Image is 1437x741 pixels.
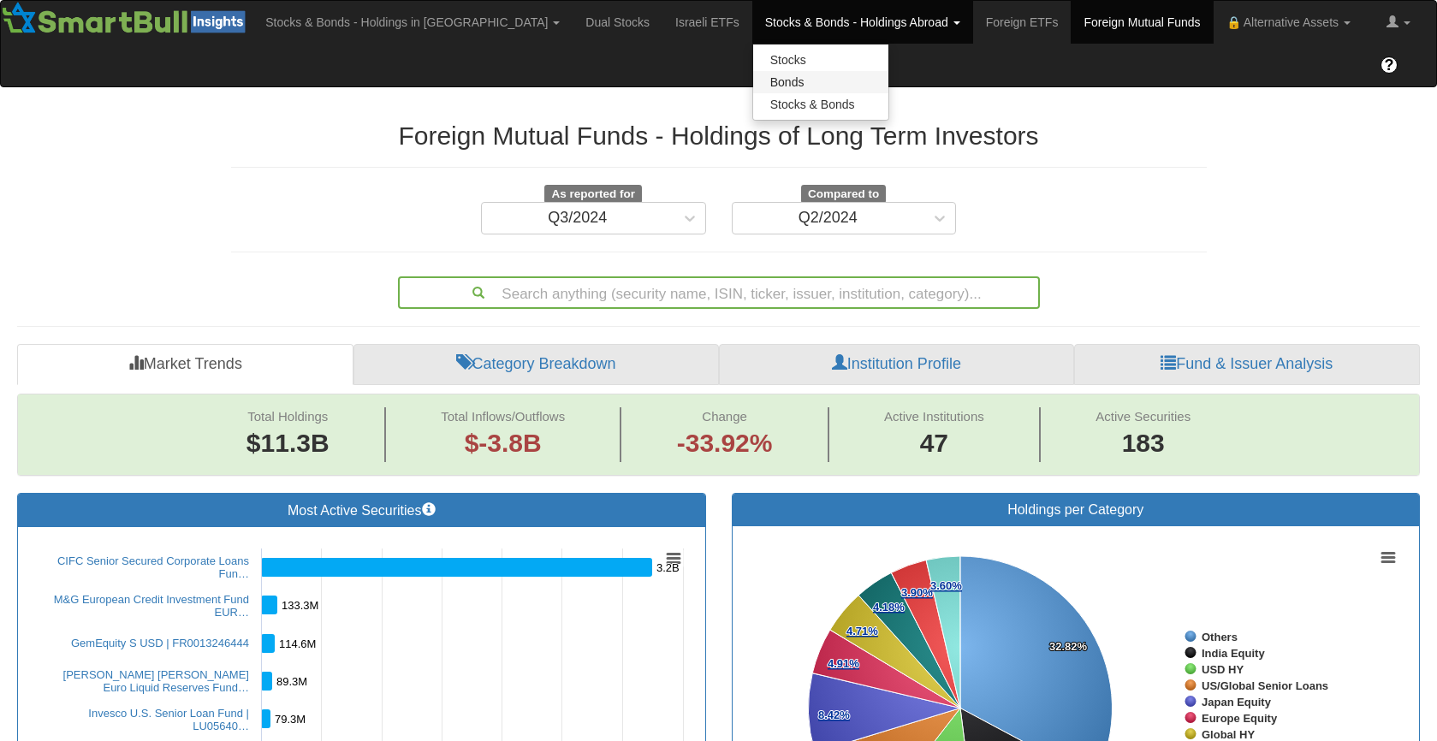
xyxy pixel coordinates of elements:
[1202,631,1238,643] tspan: Others
[1074,344,1420,385] a: Fund & Issuer Analysis
[1202,728,1255,741] tspan: Global HY
[818,708,850,721] tspan: 8.42%
[31,502,692,519] h3: Most Active Securities
[276,675,307,688] tspan: 89.3M
[1214,1,1363,44] a: 🔒 Alternative Assets
[252,1,573,44] a: Stocks & Bonds - Holdings in [GEOGRAPHIC_DATA]
[544,185,642,204] span: As reported for
[846,625,878,637] tspan: 4.71%
[1096,425,1191,462] span: 183
[719,344,1073,385] a: Institution Profile
[884,409,984,424] span: Active Institutions
[1202,663,1244,676] tspan: USD HY
[1202,679,1328,692] tspan: US/Global Senior Loans
[901,586,933,599] tspan: 3.90%
[677,425,773,462] span: -33.92%
[275,713,306,726] tspan: 79.3M
[17,344,353,385] a: Market Trends
[873,601,905,614] tspan: 4.18%
[548,210,607,227] div: Q3/2024
[828,657,859,670] tspan: 4.91%
[1049,640,1088,653] tspan: 32.82%
[753,93,888,116] a: Stocks & Bonds
[573,1,662,44] a: Dual Stocks
[752,44,889,121] ul: Stocks & Bonds - Holdings in [GEOGRAPHIC_DATA]
[884,425,984,462] span: 47
[702,409,747,424] span: Change
[88,707,249,732] a: Invesco U.S. Senior Loan Fund | LU05640…
[231,122,1207,150] h2: Foreign Mutual Funds - Holdings of Long Term Investors
[753,71,888,93] a: Bonds
[1202,647,1265,660] tspan: India Equity
[1071,1,1213,44] a: Foreign Mutual Funds
[1368,44,1410,86] a: ?
[745,502,1407,518] h3: Holdings per Category
[1,1,252,35] img: Smartbull
[1096,409,1191,424] span: Active Securities
[799,210,858,227] div: Q2/2024
[63,668,249,694] a: [PERSON_NAME] [PERSON_NAME] Euro Liquid Reserves Fund…
[662,1,752,44] a: Israeli ETFs
[752,1,973,44] a: Stocks & Bonds - Holdings Abroad
[465,429,542,457] span: $-3.8B
[1385,56,1394,74] span: ?
[753,49,888,71] a: Stocks
[973,1,1072,44] a: Foreign ETFs
[930,579,962,592] tspan: 3.60%
[441,409,565,424] span: Total Inflows/Outflows
[801,185,886,204] span: Compared to
[656,561,680,574] tspan: 3.2B
[57,554,249,580] a: CIFC Senior Secured Corporate Loans Fun…
[71,637,249,649] a: GemEquity S USD | FR0013246444
[247,409,328,424] span: Total Holdings
[400,278,1038,307] div: Search anything (security name, ISIN, ticker, issuer, institution, category)...
[1202,712,1278,725] tspan: Europe Equity
[279,637,316,650] tspan: 114.6M
[282,599,318,612] tspan: 133.3M
[54,593,249,619] a: M&G European Credit Investment Fund EUR…
[353,344,719,385] a: Category Breakdown
[246,429,330,457] span: $11.3B
[1202,696,1272,708] tspan: Japan Equity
